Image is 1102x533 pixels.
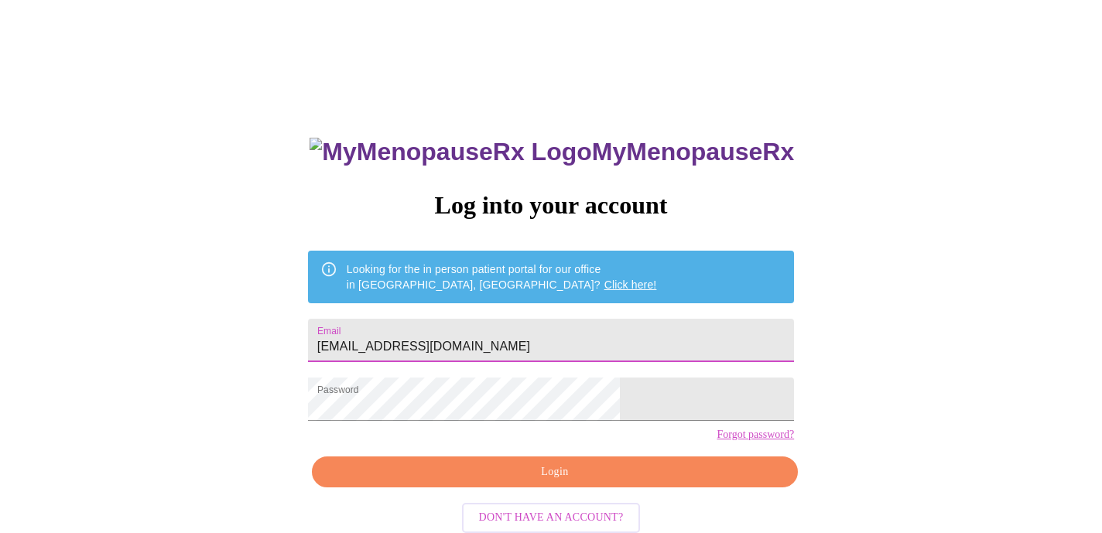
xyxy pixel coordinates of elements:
h3: Log into your account [308,191,794,220]
h3: MyMenopauseRx [310,138,794,166]
a: Click here! [604,278,657,291]
button: Login [312,456,798,488]
a: Don't have an account? [458,510,645,523]
div: Looking for the in person patient portal for our office in [GEOGRAPHIC_DATA], [GEOGRAPHIC_DATA]? [347,255,657,299]
a: Forgot password? [717,429,794,441]
img: MyMenopauseRx Logo [310,138,591,166]
span: Login [330,463,780,482]
span: Don't have an account? [479,508,624,528]
button: Don't have an account? [462,503,641,533]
